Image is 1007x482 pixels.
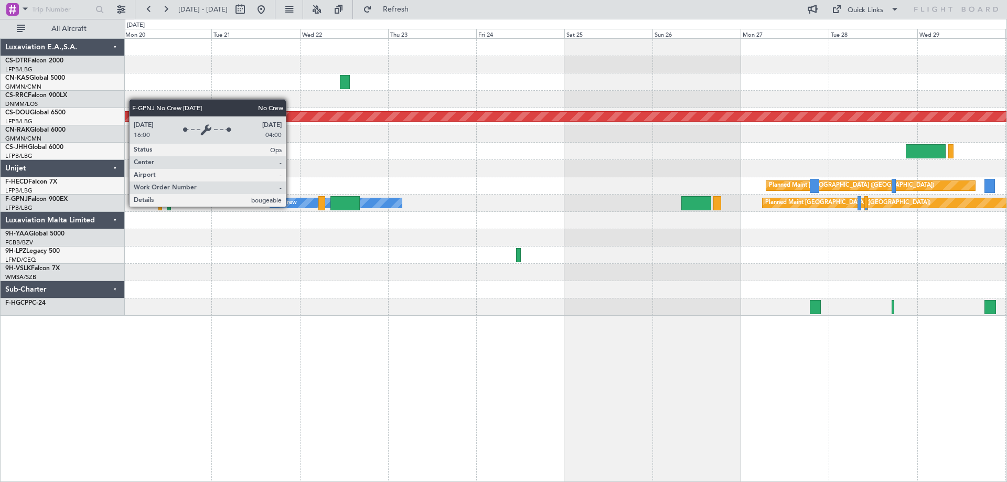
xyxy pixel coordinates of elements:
a: CN-KASGlobal 5000 [5,75,65,81]
a: GMMN/CMN [5,135,41,143]
div: Planned Maint [GEOGRAPHIC_DATA] ([GEOGRAPHIC_DATA]) [769,178,934,194]
div: Planned Maint [GEOGRAPHIC_DATA] ([GEOGRAPHIC_DATA]) [765,195,930,211]
a: LFPB/LBG [5,187,33,195]
div: No Crew [273,195,297,211]
span: CN-RAK [5,127,30,133]
span: F-GPNJ [5,196,28,202]
span: Refresh [374,6,418,13]
button: Quick Links [827,1,904,18]
span: 9H-VSLK [5,265,31,272]
button: All Aircraft [12,20,114,37]
a: FCBB/BZV [5,239,33,247]
div: Sun 26 [652,29,741,38]
a: F-HGCPPC-24 [5,300,46,306]
div: Planned Maint [GEOGRAPHIC_DATA] ([GEOGRAPHIC_DATA]) [148,178,313,194]
a: LFPB/LBG [5,204,33,212]
a: DNMM/LOS [5,100,38,108]
a: GMMN/CMN [5,83,41,91]
a: 9H-LPZLegacy 500 [5,248,60,254]
span: 9H-LPZ [5,248,26,254]
input: Trip Number [32,2,92,17]
span: [DATE] - [DATE] [178,5,228,14]
a: LFPB/LBG [5,66,33,73]
div: Fri 24 [476,29,564,38]
a: F-HECDFalcon 7X [5,179,57,185]
span: CS-DTR [5,58,28,64]
span: F-HGCP [5,300,28,306]
span: 9H-YAA [5,231,29,237]
a: LFPB/LBG [5,152,33,160]
span: All Aircraft [27,25,111,33]
a: 9H-YAAGlobal 5000 [5,231,65,237]
a: 9H-VSLKFalcon 7X [5,265,60,272]
div: Mon 27 [741,29,829,38]
span: CS-DOU [5,110,30,116]
a: F-GPNJFalcon 900EX [5,196,68,202]
a: CN-RAKGlobal 6000 [5,127,66,133]
div: Tue 28 [829,29,917,38]
a: CS-DOUGlobal 6500 [5,110,66,116]
div: Wed 22 [300,29,388,38]
span: F-HECD [5,179,28,185]
a: CS-RRCFalcon 900LX [5,92,67,99]
div: Tue 21 [211,29,299,38]
button: Refresh [358,1,421,18]
a: WMSA/SZB [5,273,36,281]
div: Sat 25 [564,29,652,38]
div: Wed 29 [917,29,1005,38]
a: CS-JHHGlobal 6000 [5,144,63,151]
a: LFPB/LBG [5,117,33,125]
span: CS-RRC [5,92,28,99]
div: Quick Links [848,5,883,16]
div: Mon 20 [123,29,211,38]
a: CS-DTRFalcon 2000 [5,58,63,64]
div: Thu 23 [388,29,476,38]
a: LFMD/CEQ [5,256,36,264]
span: CS-JHH [5,144,28,151]
span: CN-KAS [5,75,29,81]
div: [DATE] [127,21,145,30]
